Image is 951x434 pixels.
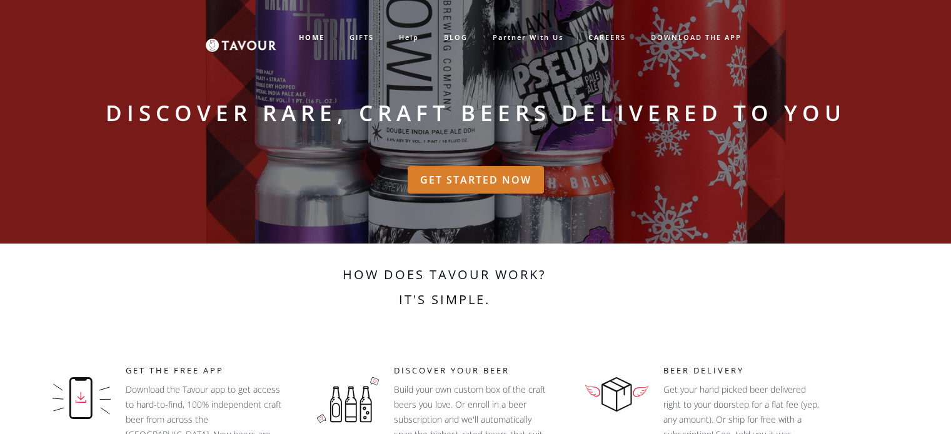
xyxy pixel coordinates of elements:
a: HOME [286,27,337,48]
a: GET STARTED NOW [408,166,544,194]
a: CAREERS [576,27,638,48]
a: help [386,27,431,48]
h5: Discover your beer [394,365,563,377]
a: DOWNLOAD THE APP [638,27,754,48]
h5: Beer Delivery [663,365,845,377]
h5: GET THE FREE APP [126,365,289,377]
a: partner with us [480,27,576,48]
a: GIFTS [337,27,386,48]
strong: HOME [299,32,325,42]
a: BLOG [431,27,480,48]
strong: Discover rare, craft beers delivered to you [106,98,846,128]
h2: How does Tavour work? It's simple. [266,262,623,325]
